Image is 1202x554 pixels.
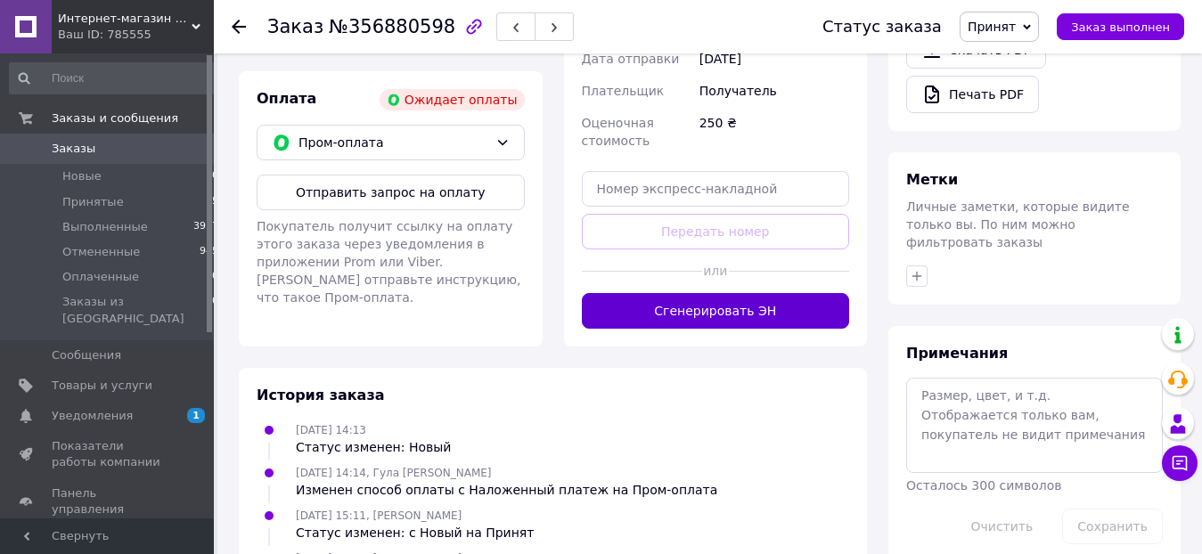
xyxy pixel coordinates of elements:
div: Получатель [696,75,853,107]
span: Сообщения [52,347,121,363]
span: Дата отправки [582,52,680,66]
a: Печать PDF [906,76,1039,113]
span: Панель управления [52,485,165,517]
div: Вернуться назад [232,18,246,36]
div: Ожидает оплаты [380,89,525,110]
span: Отмененные [62,244,140,260]
span: Новые [62,168,102,184]
button: Отправить запрос на оплату [257,175,525,210]
span: Плательщик [582,84,665,98]
span: Заказы из [GEOGRAPHIC_DATA] [62,294,212,326]
button: Сгенерировать ЭН [582,293,850,329]
span: Заказ выполнен [1071,20,1170,34]
span: Заказы и сообщения [52,110,178,126]
span: Оплаченные [62,269,139,285]
span: 5 [212,194,218,210]
input: Номер экспресс-накладной [582,171,850,207]
span: 1 [187,408,205,423]
button: Чат с покупателем [1162,445,1198,481]
button: Заказ выполнен [1057,13,1184,40]
span: Оценочная стоимость [582,116,654,148]
span: Покупатель получит ссылку на оплату этого заказа через уведомления в приложении Prom или Viber. [... [257,219,520,305]
span: 0 [212,168,218,184]
span: Примечания [906,345,1008,362]
span: Товары и услуги [52,378,152,394]
span: Пром-оплата [298,133,488,152]
span: Интернет-магазин электроники iDevice. [58,11,192,27]
div: Статус изменен: Новый [296,438,451,456]
span: Принятые [62,194,124,210]
div: Ваш ID: 785555 [58,27,214,43]
div: [DATE] [696,43,853,75]
span: [DATE] 14:13 [296,424,366,436]
span: [DATE] 15:11, [PERSON_NAME] [296,509,462,522]
div: Статус заказа [822,18,942,36]
span: Уведомления [52,408,133,424]
span: 0 [212,269,218,285]
span: Оплата [257,90,316,107]
span: Осталось 300 символов [906,478,1061,493]
span: Метки [906,171,958,188]
span: Показатели работы компании [52,438,165,470]
div: Изменен способ оплаты с Наложенный платеж на Пром-оплата [296,481,717,499]
span: Выполненные [62,219,148,235]
span: Принят [968,20,1016,34]
span: Личные заметки, которые видите только вы. По ним можно фильтровать заказы [906,200,1130,249]
span: Заказы [52,141,95,157]
span: Заказ [267,16,323,37]
div: 250 ₴ [696,107,853,157]
input: Поиск [9,62,220,94]
span: №356880598 [329,16,455,37]
span: 3957 [193,219,218,235]
span: 0 [212,294,218,326]
span: [DATE] 14:14, Гула [PERSON_NAME] [296,467,492,479]
div: Статус изменен: с Новый на Принят [296,524,534,542]
span: История заказа [257,387,385,403]
span: или [702,262,729,280]
span: 945 [200,244,218,260]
